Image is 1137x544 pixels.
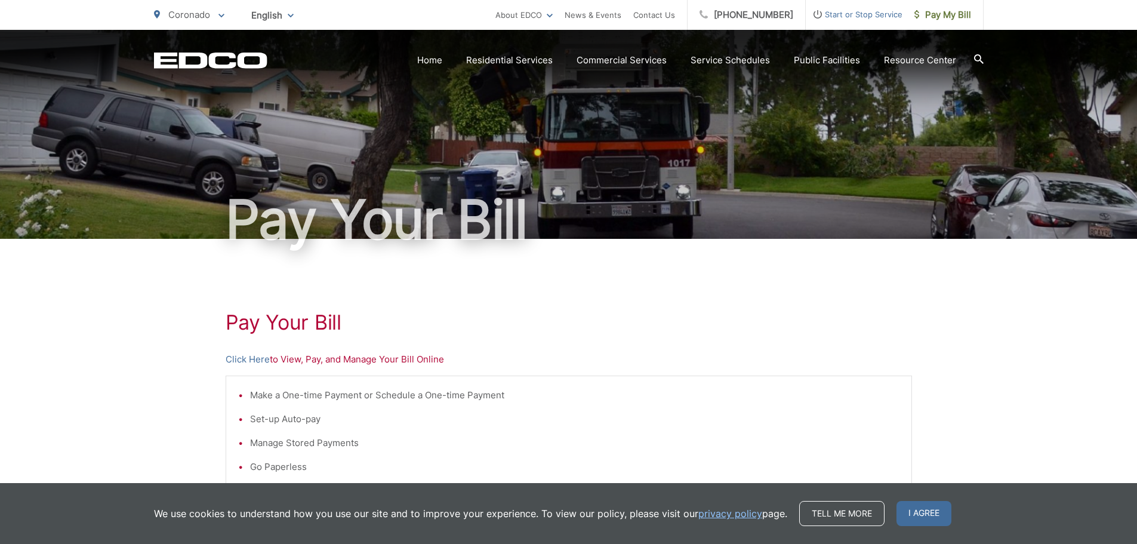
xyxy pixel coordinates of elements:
[914,8,971,22] span: Pay My Bill
[794,53,860,67] a: Public Facilities
[250,436,899,450] li: Manage Stored Payments
[226,352,270,367] a: Click Here
[466,53,553,67] a: Residential Services
[691,53,770,67] a: Service Schedules
[565,8,621,22] a: News & Events
[226,311,912,334] h1: Pay Your Bill
[417,53,442,67] a: Home
[799,501,885,526] a: Tell me more
[884,53,956,67] a: Resource Center
[495,8,553,22] a: About EDCO
[242,5,303,26] span: English
[250,388,899,402] li: Make a One-time Payment or Schedule a One-time Payment
[154,190,984,250] h1: Pay Your Bill
[226,352,912,367] p: to View, Pay, and Manage Your Bill Online
[250,460,899,474] li: Go Paperless
[154,506,787,521] p: We use cookies to understand how you use our site and to improve your experience. To view our pol...
[154,52,267,69] a: EDCD logo. Return to the homepage.
[633,8,675,22] a: Contact Us
[896,501,951,526] span: I agree
[250,412,899,426] li: Set-up Auto-pay
[168,9,210,20] span: Coronado
[698,506,762,521] a: privacy policy
[577,53,667,67] a: Commercial Services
